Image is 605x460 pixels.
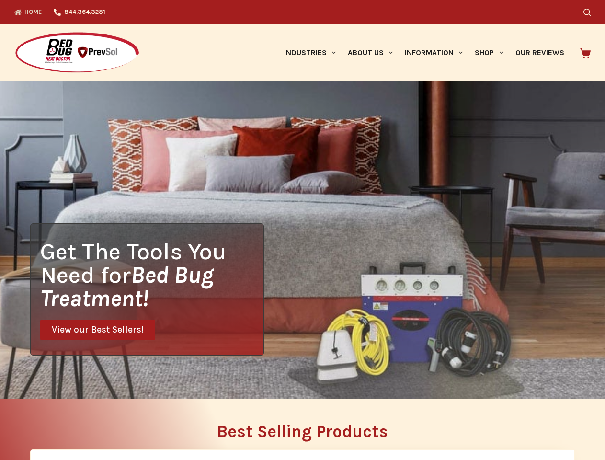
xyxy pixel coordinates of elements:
a: View our Best Sellers! [40,320,155,340]
img: Prevsol/Bed Bug Heat Doctor [14,32,140,74]
i: Bed Bug Treatment! [40,261,214,312]
button: Search [583,9,591,16]
a: About Us [342,24,399,81]
a: Industries [278,24,342,81]
h2: Best Selling Products [30,423,575,440]
nav: Primary [278,24,570,81]
a: Information [399,24,469,81]
a: Our Reviews [509,24,570,81]
a: Shop [469,24,509,81]
h1: Get The Tools You Need for [40,240,263,310]
span: View our Best Sellers! [52,325,144,334]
